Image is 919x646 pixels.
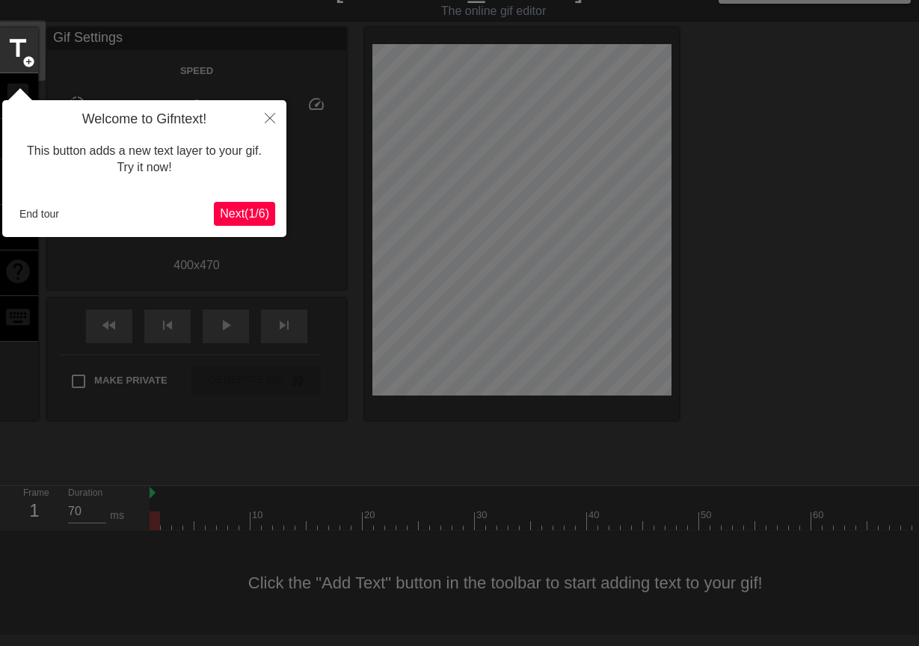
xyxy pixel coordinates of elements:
[13,203,65,225] button: End tour
[253,100,286,135] button: Close
[220,207,269,220] span: Next ( 1 / 6 )
[214,202,275,226] button: Next
[13,128,275,191] div: This button adds a new text layer to your gif. Try it now!
[13,111,275,128] h4: Welcome to Gifntext!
